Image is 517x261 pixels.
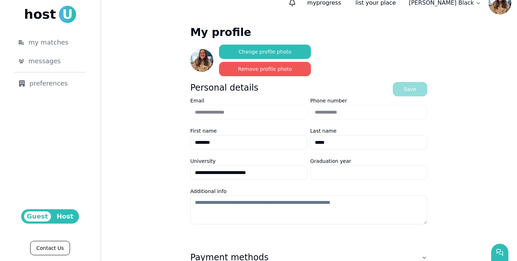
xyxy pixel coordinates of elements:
span: messages [28,56,61,66]
label: Phone number [310,98,347,104]
label: First name [190,128,217,134]
span: my matches [28,37,68,47]
h2: My profile [190,26,251,39]
label: Email [190,98,204,104]
div: preferences [19,78,81,88]
a: preferences [7,75,93,91]
a: Contact Us [30,241,70,255]
label: Last name [310,128,336,134]
a: hostU [24,6,76,23]
h3: Personal details [190,82,258,96]
span: U [59,6,76,23]
span: host [24,7,56,22]
button: Remove profile photo [219,62,311,76]
label: Graduation year [310,158,351,164]
a: my matches [7,35,93,50]
label: Additional info [190,188,227,194]
span: Guest [24,211,51,221]
a: messages [7,53,93,69]
span: Host [54,211,76,221]
label: University [190,158,216,164]
img: Madeline Black avatar [190,49,213,72]
button: Change profile photo [219,45,311,59]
